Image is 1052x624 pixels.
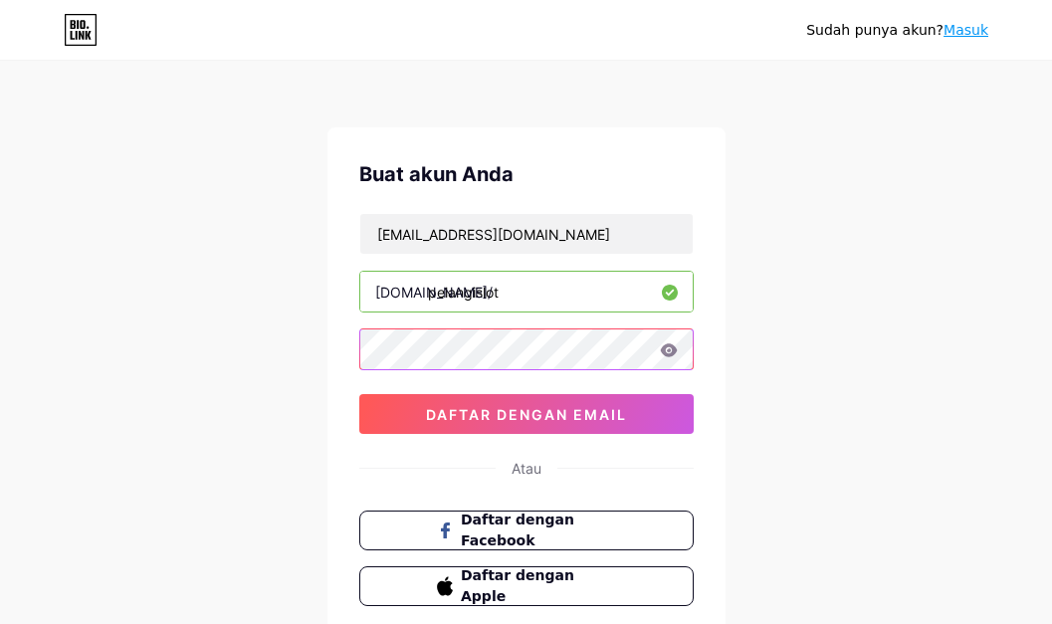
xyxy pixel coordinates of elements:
font: Sudah punya akun? [806,22,944,38]
font: daftar dengan email [426,406,627,423]
font: Atau [512,460,541,477]
font: Buat akun Anda [359,162,514,186]
input: nama belakang [360,272,693,312]
font: Daftar dengan Apple [461,567,574,604]
button: Daftar dengan Apple [359,566,694,606]
button: daftar dengan email [359,394,694,434]
a: Masuk [944,22,988,38]
button: Daftar dengan Facebook [359,511,694,550]
input: E-mail [360,214,693,254]
font: Daftar dengan Facebook [461,512,574,548]
font: [DOMAIN_NAME]/ [375,284,493,301]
